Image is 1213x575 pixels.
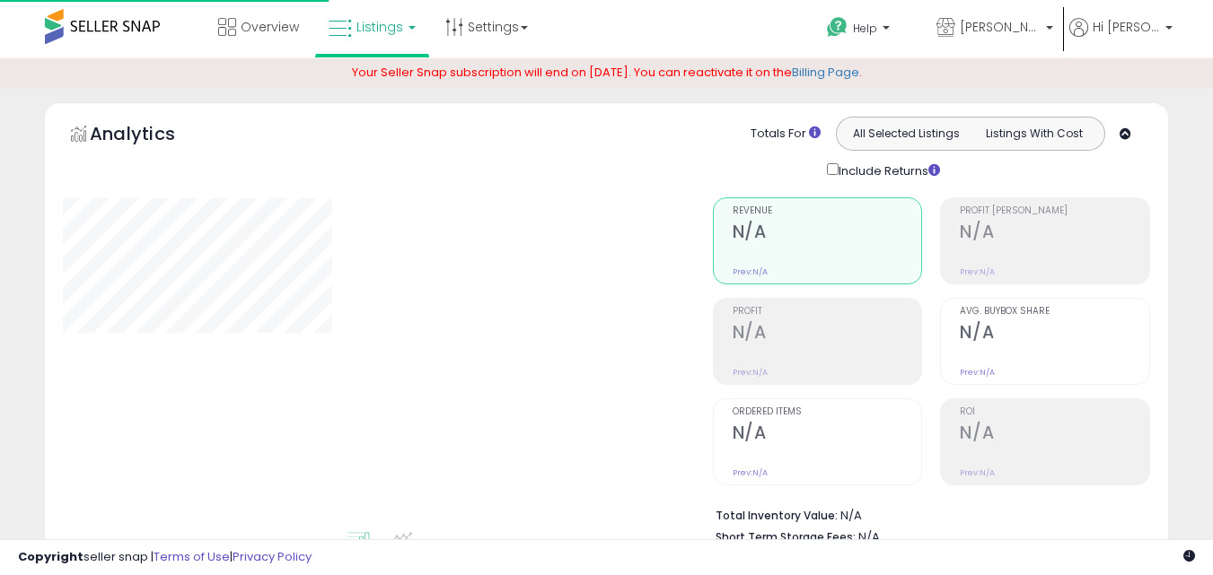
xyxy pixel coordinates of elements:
small: Prev: N/A [733,467,768,478]
span: Listings [356,18,403,36]
button: Listings With Cost [970,122,1099,145]
small: Prev: N/A [733,367,768,378]
span: N/A [858,528,880,545]
h2: N/A [960,322,1149,346]
small: Prev: N/A [960,367,995,378]
strong: Copyright [18,548,84,565]
span: Ordered Items [733,407,922,417]
button: All Selected Listings [841,122,971,145]
div: Totals For [751,126,821,143]
a: Billing Page [792,64,859,81]
h2: N/A [733,322,922,346]
span: [PERSON_NAME] & Company [960,18,1041,36]
h2: N/A [960,222,1149,246]
span: Revenue [733,206,922,216]
span: Hi [PERSON_NAME] [1093,18,1160,36]
small: Prev: N/A [960,467,995,478]
h2: N/A [733,423,922,447]
span: ROI [960,407,1149,417]
b: Total Inventory Value: [716,508,838,523]
div: seller snap | | [18,549,312,566]
div: Include Returns [813,160,962,180]
small: Prev: N/A [960,266,995,277]
h2: N/A [960,423,1149,447]
span: Profit [733,307,922,317]
span: Profit [PERSON_NAME] [960,206,1149,216]
a: Privacy Policy [233,548,312,565]
span: Your Seller Snap subscription will end on [DATE]. You can reactivate it on the . [352,64,862,81]
i: Get Help [826,16,848,39]
span: Help [853,21,877,36]
a: Help [813,3,920,58]
span: Avg. Buybox Share [960,307,1149,317]
h2: N/A [733,222,922,246]
span: Overview [241,18,299,36]
a: Terms of Use [154,548,230,565]
b: Short Term Storage Fees: [716,529,856,545]
small: Prev: N/A [733,266,768,277]
h5: Analytics [90,121,210,151]
a: Hi [PERSON_NAME] [1069,18,1173,58]
li: N/A [716,503,1137,525]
